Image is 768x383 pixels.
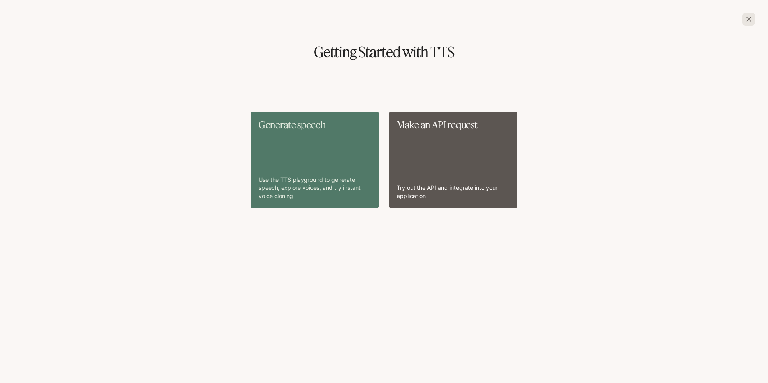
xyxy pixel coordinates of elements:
[251,112,379,208] a: Generate speechUse the TTS playground to generate speech, explore voices, and try instant voice c...
[397,120,509,130] p: Make an API request
[389,112,517,208] a: Make an API requestTry out the API and integrate into your application
[259,176,371,200] p: Use the TTS playground to generate speech, explore voices, and try instant voice cloning
[259,120,371,130] p: Generate speech
[397,184,509,200] p: Try out the API and integrate into your application
[13,45,755,59] h1: Getting Started with TTS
